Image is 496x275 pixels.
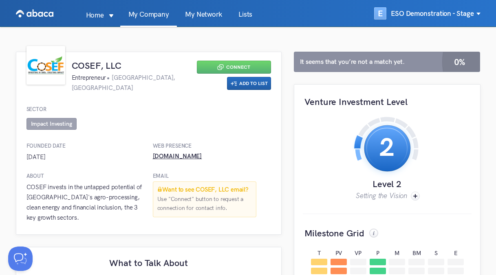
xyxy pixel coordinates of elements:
[26,172,145,179] h4: About
[26,46,65,85] img: COSEF, LLC
[26,142,145,149] h4: Founded Date
[8,247,33,271] iframe: Help Scout Beacon - Open
[230,11,260,26] a: Lists
[78,9,112,21] p: Home
[448,250,464,256] span: E
[157,195,252,213] p: Use "Connect" button to request a connection for contact info.
[356,190,407,201] p: Setting the Vision
[304,96,408,107] h2: Venture Investment Level
[331,250,347,256] span: PV
[157,187,162,192] img: Icon - icon-password
[72,74,176,92] span: [GEOGRAPHIC_DATA], [GEOGRAPHIC_DATA]
[72,60,190,71] h2: COSEF, LLC
[374,7,386,20] span: E
[177,11,230,26] a: My Network
[389,250,405,256] span: M
[153,152,202,161] span: [DOMAIN_NAME]
[153,172,271,179] h4: Email
[157,185,252,194] p: Want to see COSEF, LLC email?
[304,228,364,239] h2: Milestone Grid
[391,9,481,17] span: ESO Demonstration - Stage
[300,56,437,67] span: It seems that you’re not a match yet.
[31,120,72,127] span: impact investing
[120,11,177,26] a: My Company
[26,182,145,223] div: COSEF invests in the untapped potential of [GEOGRAPHIC_DATA]'s agro-processing, clean energy and ...
[26,106,271,112] h4: Sector
[350,250,366,256] span: VP
[72,72,190,93] h3: Entrepreneur
[153,142,271,149] h4: Web presence
[304,179,470,189] h3: Level 2
[454,55,465,70] span: 0%
[408,250,425,256] span: BM
[352,109,422,180] img: Icon - level-graph/2
[311,250,327,256] span: T
[16,255,281,271] h2: What to Talk About
[370,250,386,256] span: P
[374,3,481,24] div: EESO Demonstration - Stage
[428,250,444,256] span: S
[16,7,53,20] img: VIRAL Logo
[26,152,145,162] div: [DATE]
[227,77,271,90] button: Icon - icon-add-to-listAdd to List
[369,229,378,238] img: Icon - information--light
[153,152,202,167] a: [DOMAIN_NAME]
[197,61,271,74] button: Icon - connectConnect
[304,190,470,202] button: Setting the Vision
